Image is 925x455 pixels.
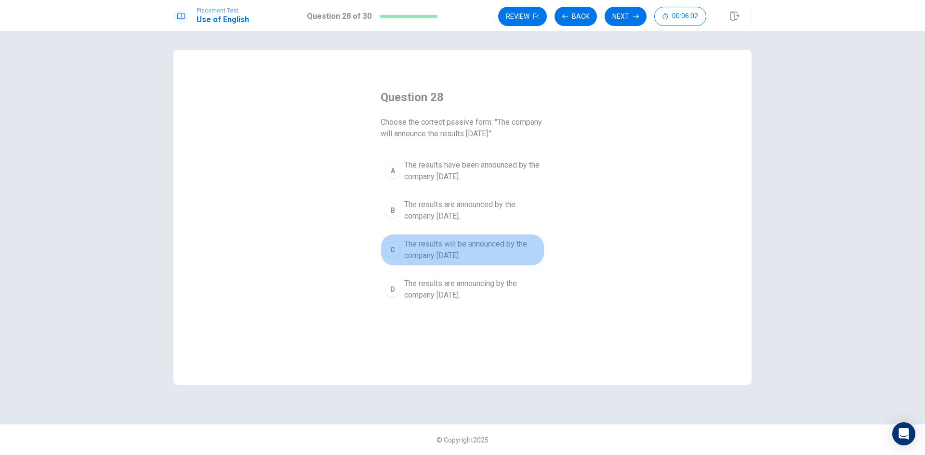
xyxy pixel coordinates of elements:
button: 00:06:02 [654,7,706,26]
button: Back [555,7,597,26]
button: Next [605,7,647,26]
span: © Copyright 2025 [436,436,489,444]
button: AThe results have been announced by the company [DATE]. [381,155,544,187]
span: Choose the correct passive form: "The company will announce the results [DATE]." [381,117,544,140]
span: The results have been announced by the company [DATE]. [404,159,540,182]
span: The results are announced by the company [DATE]. [404,199,540,222]
button: BThe results are announced by the company [DATE]. [381,195,544,226]
button: DThe results are announcing by the company [DATE]. [381,273,544,305]
h1: Question 28 of 30 [307,11,371,22]
span: 00:06:02 [672,13,698,20]
span: The results will be announced by the company [DATE]. [404,238,540,261]
h1: Use of English [197,14,249,26]
div: D [385,282,400,297]
button: Review [498,7,547,26]
div: Open Intercom Messenger [892,422,915,445]
h4: Question 28 [381,90,544,105]
span: Placement Test [197,7,249,14]
div: B [385,203,400,218]
div: A [385,163,400,179]
span: The results are announcing by the company [DATE]. [404,278,540,301]
button: CThe results will be announced by the company [DATE]. [381,234,544,266]
div: C [385,242,400,258]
